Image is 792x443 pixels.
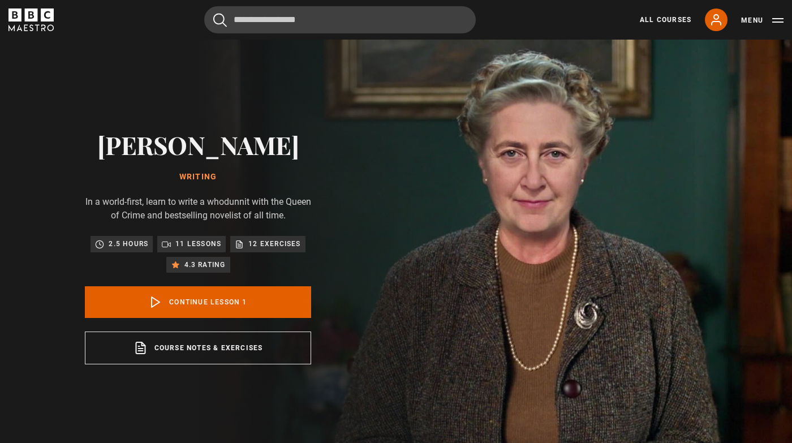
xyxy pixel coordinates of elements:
p: 4.3 rating [184,259,226,270]
p: 12 exercises [248,238,300,250]
button: Toggle navigation [741,15,784,26]
svg: BBC Maestro [8,8,54,31]
p: In a world-first, learn to write a whodunnit with the Queen of Crime and bestselling novelist of ... [85,195,311,222]
a: All Courses [640,15,691,25]
a: Continue lesson 1 [85,286,311,318]
p: 2.5 hours [109,238,148,250]
h1: Writing [85,173,311,182]
button: Submit the search query [213,13,227,27]
a: Course notes & exercises [85,332,311,364]
h2: [PERSON_NAME] [85,130,311,159]
input: Search [204,6,476,33]
p: 11 lessons [175,238,221,250]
